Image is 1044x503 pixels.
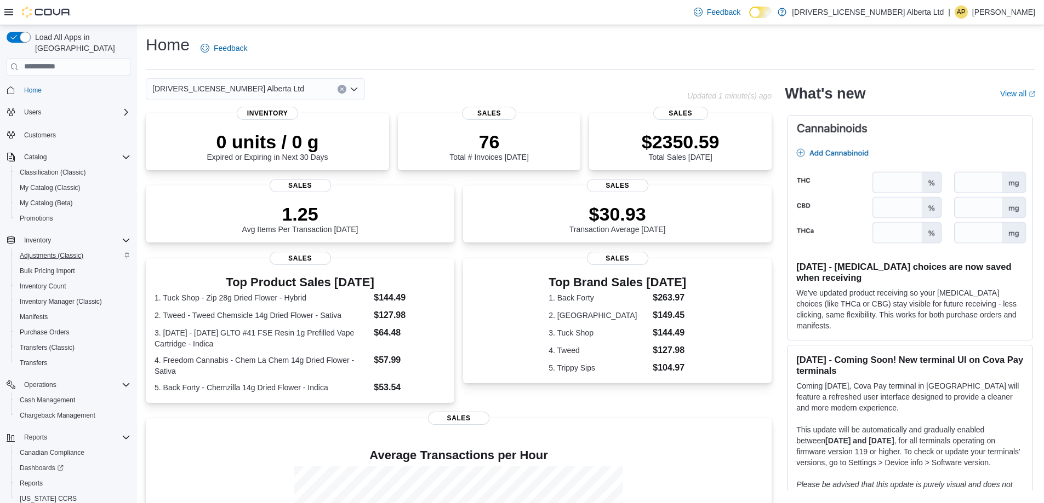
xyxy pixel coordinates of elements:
[2,105,135,120] button: Users
[22,7,71,18] img: Cova
[549,276,686,289] h3: Top Brand Sales [DATE]
[15,310,130,323] span: Manifests
[15,394,79,407] a: Cash Management
[20,106,45,119] button: Users
[15,341,130,354] span: Transfers (Classic)
[20,396,75,404] span: Cash Management
[15,196,77,210] a: My Catalog (Beta)
[955,5,968,19] div: Amanda Pedersen
[146,34,190,56] h1: Home
[957,5,966,19] span: AP
[549,345,648,356] dt: 4. Tweed
[20,431,52,444] button: Reports
[270,179,331,192] span: Sales
[653,361,686,374] dd: $104.97
[374,309,446,322] dd: $127.98
[155,292,369,303] dt: 1. Tuck Shop - Zip 28g Dried Flower - Hybrid
[707,7,740,18] span: Feedback
[569,203,666,234] div: Transaction Average [DATE]
[15,326,130,339] span: Purchase Orders
[20,234,130,247] span: Inventory
[20,464,64,472] span: Dashboards
[374,354,446,367] dd: $57.99
[11,263,135,279] button: Bulk Pricing Import
[155,449,763,462] h4: Average Transactions per Hour
[11,195,135,211] button: My Catalog (Beta)
[948,5,950,19] p: |
[549,292,648,303] dt: 1. Back Forty
[15,477,130,490] span: Reports
[15,356,52,369] a: Transfers
[11,460,135,476] a: Dashboards
[2,377,135,392] button: Operations
[20,378,130,391] span: Operations
[549,310,648,321] dt: 2. [GEOGRAPHIC_DATA]
[749,7,772,18] input: Dark Mode
[1000,89,1035,98] a: View allExternal link
[15,264,130,277] span: Bulk Pricing Import
[24,433,47,442] span: Reports
[972,5,1035,19] p: [PERSON_NAME]
[825,436,894,445] strong: [DATE] and [DATE]
[24,236,51,245] span: Inventory
[20,479,43,488] span: Reports
[15,295,106,308] a: Inventory Manager (Classic)
[196,37,252,59] a: Feedback
[11,325,135,340] button: Purchase Orders
[796,287,1024,331] p: We've updated product receiving so your [MEDICAL_DATA] choices (like THCa or CBG) stay visible fo...
[11,180,135,195] button: My Catalog (Classic)
[155,355,369,377] dt: 4. Freedom Cannabis - Chem La Chem 14g Dried Flower - Sativa
[549,327,648,338] dt: 3. Tuck Shop
[20,151,51,164] button: Catalog
[11,476,135,491] button: Reports
[2,233,135,248] button: Inventory
[15,326,74,339] a: Purchase Orders
[20,168,86,177] span: Classification (Classic)
[11,279,135,294] button: Inventory Count
[20,411,95,420] span: Chargeback Management
[428,412,489,425] span: Sales
[15,477,47,490] a: Reports
[687,91,772,100] p: Updated 1 minute(s) ago
[653,107,708,120] span: Sales
[20,378,61,391] button: Operations
[15,249,130,262] span: Adjustments (Classic)
[20,431,130,444] span: Reports
[20,234,55,247] button: Inventory
[20,151,130,164] span: Catalog
[237,107,298,120] span: Inventory
[587,179,648,192] span: Sales
[15,446,130,459] span: Canadian Compliance
[242,203,358,234] div: Avg Items Per Transaction [DATE]
[20,199,73,207] span: My Catalog (Beta)
[20,183,81,192] span: My Catalog (Classic)
[20,251,83,260] span: Adjustments (Classic)
[796,424,1024,468] p: This update will be automatically and gradually enabled between , for all terminals operating on ...
[2,430,135,445] button: Reports
[24,153,47,161] span: Catalog
[15,181,130,194] span: My Catalog (Classic)
[207,131,328,153] p: 0 units / 0 g
[155,276,446,289] h3: Top Product Sales [DATE]
[15,212,130,225] span: Promotions
[15,310,52,323] a: Manifests
[155,382,369,393] dt: 5. Back Forty - Chemzilla 14g Dried Flower - Indica
[15,249,88,262] a: Adjustments (Classic)
[642,131,720,161] div: Total Sales [DATE]
[20,448,84,457] span: Canadian Compliance
[653,291,686,304] dd: $263.97
[242,203,358,225] p: 1.25
[152,82,304,95] span: [DRIVERS_LICENSE_NUMBER] Alberta Ltd
[15,196,130,210] span: My Catalog (Beta)
[374,326,446,339] dd: $64.48
[20,267,75,275] span: Bulk Pricing Import
[15,446,89,459] a: Canadian Compliance
[15,394,130,407] span: Cash Management
[11,392,135,408] button: Cash Management
[20,494,77,503] span: [US_STATE] CCRS
[15,461,130,475] span: Dashboards
[11,248,135,263] button: Adjustments (Classic)
[24,86,42,95] span: Home
[796,480,1013,500] em: Please be advised that this update is purely visual and does not impact payment functionality.
[15,461,68,475] a: Dashboards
